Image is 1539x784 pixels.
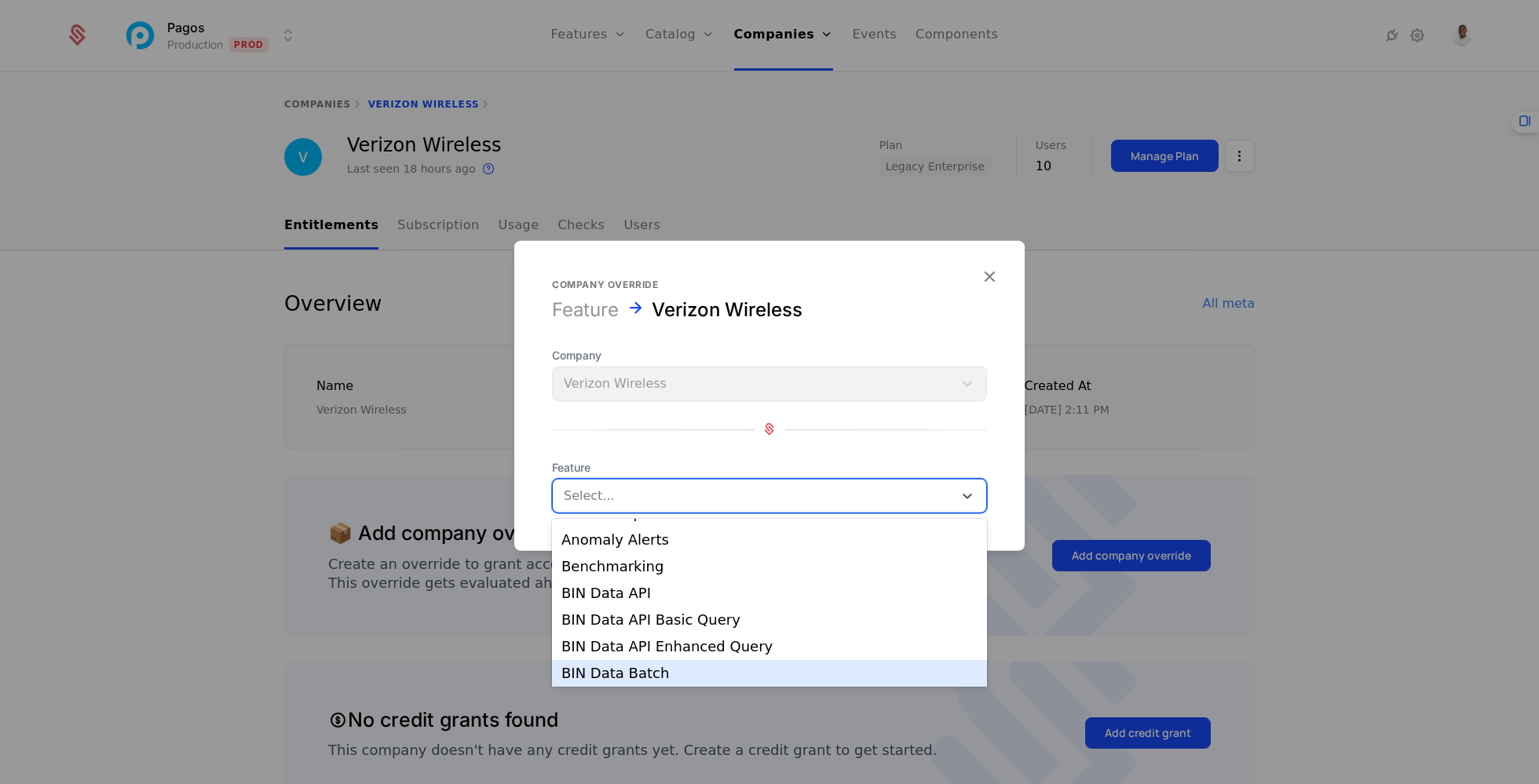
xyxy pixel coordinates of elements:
div: BIN Data Batch [561,666,978,680]
span: Company [552,347,987,363]
div: Verizon Wireless [652,297,802,322]
div: BIN Data API Basic Query [561,613,978,627]
div: Company override [552,278,987,290]
div: Account Updater Non Billable Event [561,506,978,520]
div: Feature [552,297,619,322]
div: BIN Data API Enhanced Query [561,640,978,654]
div: Anomaly Alerts [561,533,978,547]
div: Benchmarking [561,560,978,574]
span: Feature [552,459,987,475]
div: BIN Data API [561,586,978,600]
